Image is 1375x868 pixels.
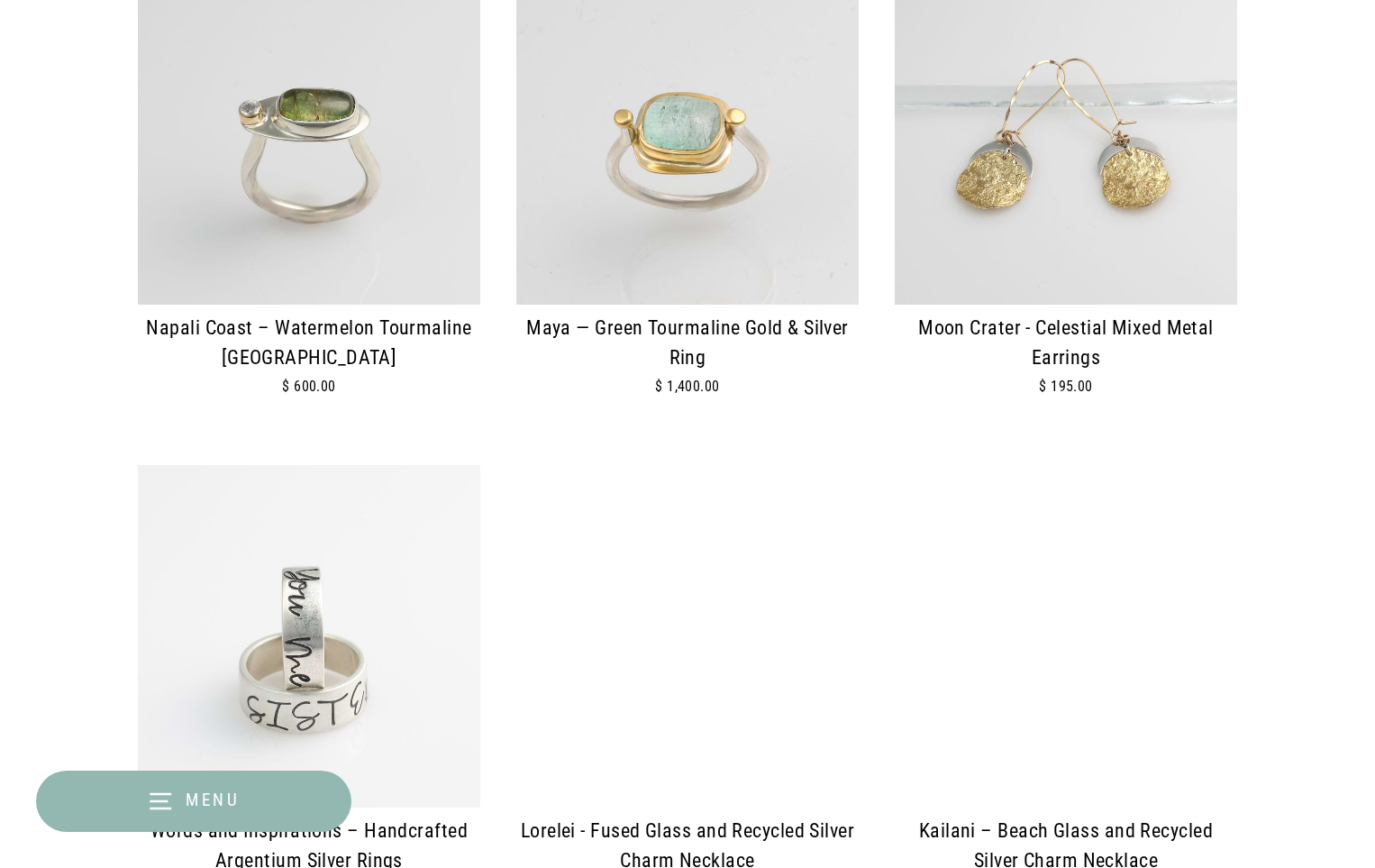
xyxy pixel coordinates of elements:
div: Napali Coast – Watermelon Tourmaline [GEOGRAPHIC_DATA] [138,314,480,373]
span: Menu [186,790,241,810]
span: $ 195.00 [1039,378,1093,395]
span: $ 600.00 [282,378,336,395]
button: Menu [36,771,351,832]
span: $ 1,400.00 [655,378,720,395]
div: Moon Crater - Celestial Mixed Metal Earrings [895,314,1237,373]
div: Maya — Green Tourmaline Gold & Silver Ring [516,314,859,373]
